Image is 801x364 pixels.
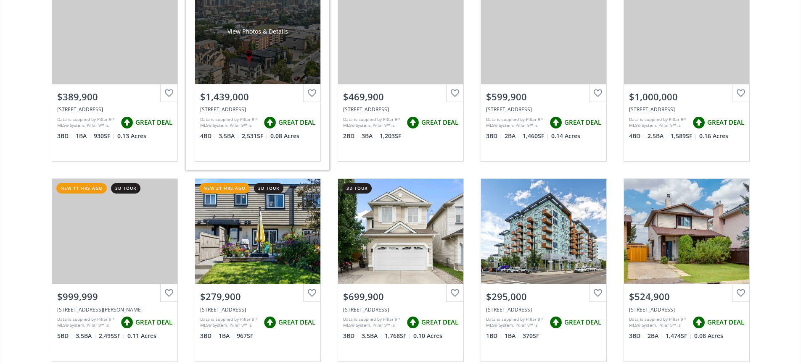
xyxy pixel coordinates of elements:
[629,106,744,113] div: 6424 Laurentian Way SW, Calgary, AB T3E 5N1
[486,116,545,129] div: Data is supplied by Pillar 9™ MLS® System. Pillar 9™ is the owner of the copyright in its MLS® Sy...
[119,314,135,331] img: rating icon
[57,106,172,113] div: 128 Huntwell Road NE, Calgary, AB T2K5S9
[404,114,421,131] img: rating icon
[629,332,645,340] span: 3 BD
[237,332,253,340] span: 967 SF
[343,316,402,329] div: Data is supplied by Pillar 9™ MLS® System. Pillar 9™ is the owner of the copyright in its MLS® Sy...
[690,114,707,131] img: rating icon
[343,132,360,140] span: 2 BD
[486,290,601,303] div: $295,000
[343,106,458,113] div: 514 Greenbriar Common NW, Calgary, AB T3B 6J3
[219,332,235,340] span: 1 BA
[564,118,601,127] span: GREAT DEAL
[270,132,299,140] span: 0.08 Acres
[343,306,458,313] div: 127 Valley Crest Close NW, Calgary, AB T3B 5X2
[707,118,744,127] span: GREAT DEAL
[262,314,278,331] img: rating icon
[404,314,421,331] img: rating icon
[523,132,549,140] span: 1,460 SF
[57,290,172,303] div: $999,999
[523,332,539,340] span: 370 SF
[666,332,692,340] span: 1,474 SF
[699,132,728,140] span: 0.16 Acres
[135,118,172,127] span: GREAT DEAL
[421,318,458,327] span: GREAT DEAL
[227,27,288,36] div: View Photos & Details
[505,332,521,340] span: 1 BA
[343,90,458,103] div: $469,900
[694,332,723,340] span: 0.08 Acres
[94,132,115,140] span: 930 SF
[200,306,315,313] div: 3809 45 Street SW #94, Calgary, AB T3E 3H4
[648,332,664,340] span: 2 BA
[117,132,146,140] span: 0.13 Acres
[119,114,135,131] img: rating icon
[135,318,172,327] span: GREAT DEAL
[200,90,315,103] div: $1,439,000
[671,132,697,140] span: 1,589 SF
[551,132,580,140] span: 0.14 Acres
[564,318,601,327] span: GREAT DEAL
[629,116,688,129] div: Data is supplied by Pillar 9™ MLS® System. Pillar 9™ is the owner of the copyright in its MLS® Sy...
[57,116,116,129] div: Data is supplied by Pillar 9™ MLS® System. Pillar 9™ is the owner of the copyright in its MLS® Sy...
[242,132,268,140] span: 2,531 SF
[413,332,442,340] span: 0.10 Acres
[200,116,259,129] div: Data is supplied by Pillar 9™ MLS® System. Pillar 9™ is the owner of the copyright in its MLS® Sy...
[486,306,601,313] div: 110 18A Street NW #355, Calgary, AB T2N5G5
[57,90,172,103] div: $389,900
[127,332,156,340] span: 0.11 Acres
[486,90,601,103] div: $599,900
[648,132,669,140] span: 2.5 BA
[385,332,411,340] span: 1,768 SF
[343,290,458,303] div: $699,900
[486,332,502,340] span: 1 BD
[219,132,240,140] span: 3.5 BA
[421,118,458,127] span: GREAT DEAL
[486,106,601,113] div: 9408 Oakland Road SW, Calgary, AB T2V 4P5
[380,132,401,140] span: 1,203 SF
[278,318,315,327] span: GREAT DEAL
[76,132,92,140] span: 1 BA
[200,332,217,340] span: 3 BD
[343,332,360,340] span: 3 BD
[505,132,521,140] span: 2 BA
[629,316,688,329] div: Data is supplied by Pillar 9™ MLS® System. Pillar 9™ is the owner of the copyright in its MLS® Sy...
[629,290,744,303] div: $524,900
[486,316,545,329] div: Data is supplied by Pillar 9™ MLS® System. Pillar 9™ is the owner of the copyright in its MLS® Sy...
[362,132,378,140] span: 3 BA
[362,332,383,340] span: 3.5 BA
[486,132,502,140] span: 3 BD
[76,332,97,340] span: 3.5 BA
[200,290,315,303] div: $279,900
[99,332,125,340] span: 2,495 SF
[629,90,744,103] div: $1,000,000
[629,306,744,313] div: 112 Silverstone Road NW, Calgary, AB T3B 4Y7
[200,106,315,113] div: 1516 22 Avenue SW, Calgary, AB T2T 0R5
[57,132,74,140] span: 3 BD
[547,314,564,331] img: rating icon
[343,116,402,129] div: Data is supplied by Pillar 9™ MLS® System. Pillar 9™ is the owner of the copyright in its MLS® Sy...
[547,114,564,131] img: rating icon
[278,118,315,127] span: GREAT DEAL
[200,316,259,329] div: Data is supplied by Pillar 9™ MLS® System. Pillar 9™ is the owner of the copyright in its MLS® Sy...
[200,132,217,140] span: 4 BD
[57,316,116,329] div: Data is supplied by Pillar 9™ MLS® System. Pillar 9™ is the owner of the copyright in its MLS® Sy...
[707,318,744,327] span: GREAT DEAL
[57,332,74,340] span: 5 BD
[262,114,278,131] img: rating icon
[57,306,172,313] div: 5566 Henwood Street SW, Calgary, AB T3E 6Z3
[690,314,707,331] img: rating icon
[629,132,645,140] span: 4 BD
